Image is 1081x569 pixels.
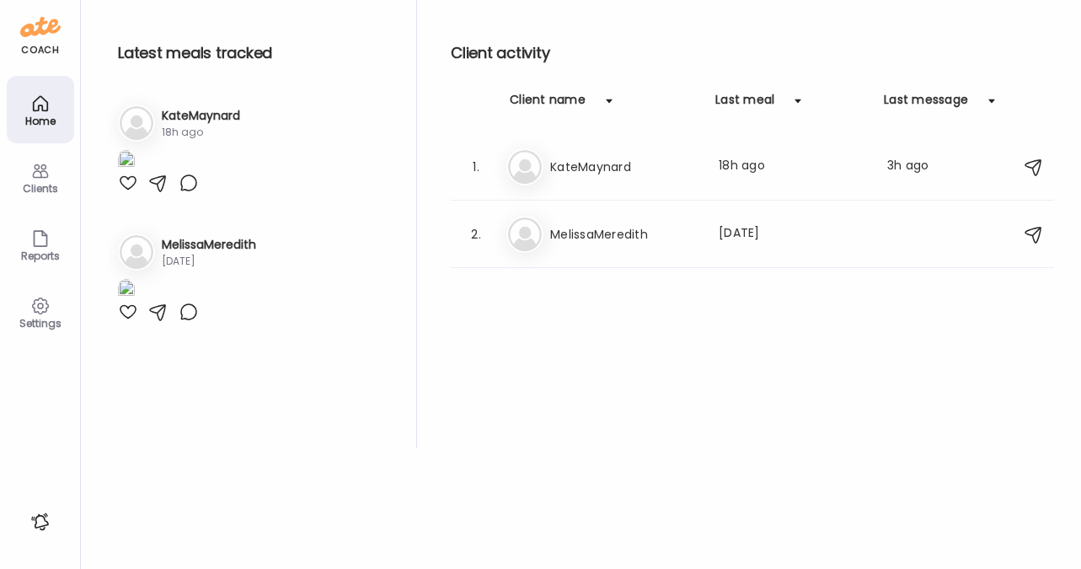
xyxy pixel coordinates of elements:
[10,183,71,194] div: Clients
[21,43,59,57] div: coach
[719,224,867,244] div: [DATE]
[451,40,1054,66] h2: Client activity
[466,157,486,177] div: 1.
[120,106,153,140] img: bg-avatar-default.svg
[162,236,256,254] h3: MelissaMeredith
[887,157,953,177] div: 3h ago
[162,254,256,269] div: [DATE]
[118,279,135,302] img: images%2FzXeRbuQpzPaCClKg5FLBzymq7063%2Ffavorites%2F5r2cxX5oaooQJOquPRHr_1080
[550,224,698,244] h3: MelissaMeredith
[118,40,389,66] h2: Latest meals tracked
[118,150,135,173] img: images%2FCIgFzggg5adwxhZDfsPyIokDCEN2%2F4j6TLmInHmQgLXoonHkT%2FEGtf8B5V03LJAmcnDbW1_1080
[508,217,542,251] img: bg-avatar-default.svg
[550,157,698,177] h3: KateMaynard
[508,150,542,184] img: bg-avatar-default.svg
[715,91,774,118] div: Last meal
[10,250,71,261] div: Reports
[466,224,486,244] div: 2.
[162,125,240,140] div: 18h ago
[510,91,586,118] div: Client name
[10,115,71,126] div: Home
[884,91,968,118] div: Last message
[162,107,240,125] h3: KateMaynard
[10,318,71,329] div: Settings
[20,13,61,40] img: ate
[719,157,867,177] div: 18h ago
[120,235,153,269] img: bg-avatar-default.svg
